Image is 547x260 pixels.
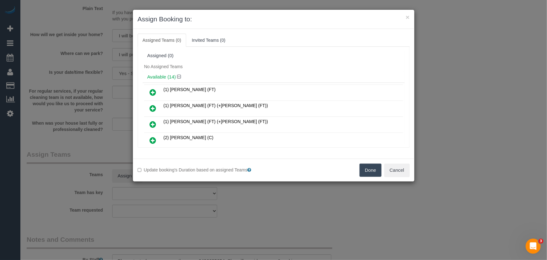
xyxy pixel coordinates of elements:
[164,87,216,92] span: (1) [PERSON_NAME] (FT)
[187,34,230,47] a: Invited Teams (0)
[164,119,268,124] span: (1) [PERSON_NAME] (FT) (+[PERSON_NAME] (FT))
[526,239,541,254] iframe: Intercom live chat
[539,239,544,244] span: 3
[406,14,409,20] button: ×
[138,168,142,172] input: Update booking's Duration based on assigned Teams
[164,135,213,140] span: (2) [PERSON_NAME] (C)
[147,74,400,80] h4: Available (14)
[138,14,410,24] h3: Assign Booking to:
[360,164,381,177] button: Done
[138,167,269,173] label: Update booking's Duration based on assigned Teams
[144,64,183,69] span: No Assigned Teams
[384,164,410,177] button: Cancel
[138,34,186,47] a: Assigned Teams (0)
[164,103,268,108] span: (1) [PERSON_NAME] (FT) (+[PERSON_NAME] (FT))
[147,53,400,58] div: Assigned (0)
